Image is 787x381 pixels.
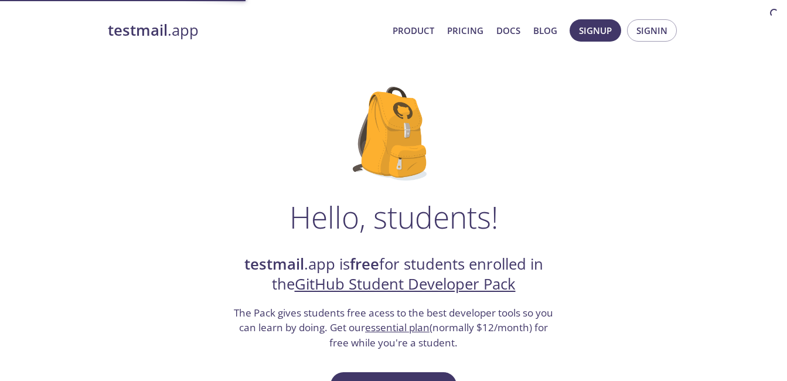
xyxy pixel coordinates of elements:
[365,321,430,334] a: essential plan
[579,23,612,38] span: Signup
[108,20,168,40] strong: testmail
[233,254,555,295] h2: .app is for students enrolled in the
[353,87,434,181] img: github-student-backpack.png
[533,23,557,38] a: Blog
[233,305,555,351] h3: The Pack gives students free acess to the best developer tools so you can learn by doing. Get our...
[627,19,677,42] button: Signin
[244,254,304,274] strong: testmail
[636,23,667,38] span: Signin
[447,23,483,38] a: Pricing
[350,254,379,274] strong: free
[289,199,498,234] h1: Hello, students!
[393,23,434,38] a: Product
[108,21,383,40] a: testmail.app
[295,274,516,294] a: GitHub Student Developer Pack
[496,23,520,38] a: Docs
[570,19,621,42] button: Signup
